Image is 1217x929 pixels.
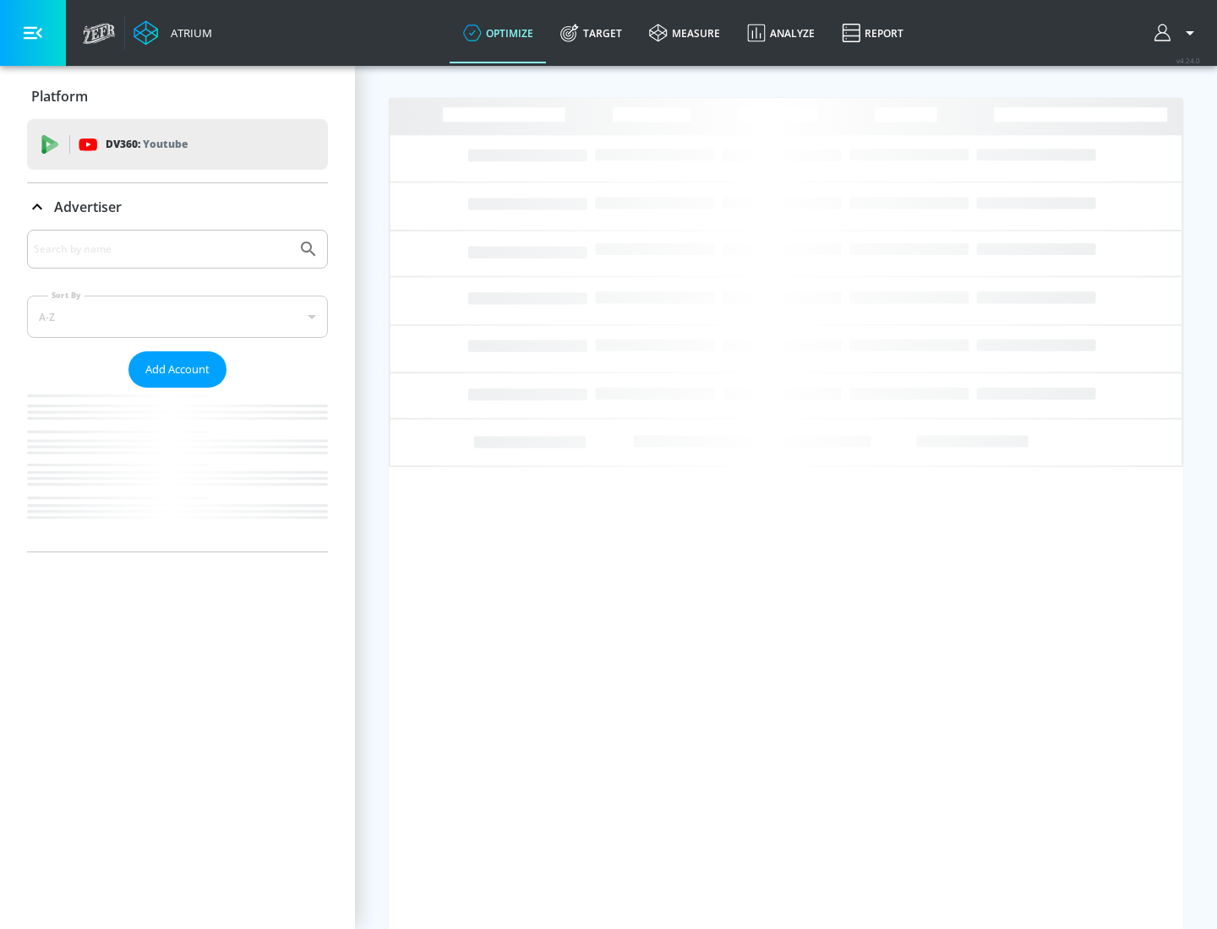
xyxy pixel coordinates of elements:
a: Target [547,3,636,63]
span: Add Account [145,360,210,379]
div: A-Z [27,296,328,338]
p: DV360: [106,135,188,154]
p: Youtube [143,135,188,153]
a: Analyze [734,3,828,63]
a: optimize [450,3,547,63]
a: measure [636,3,734,63]
p: Advertiser [54,198,122,216]
div: Advertiser [27,183,328,231]
a: Atrium [134,20,212,46]
input: Search by name [34,238,290,260]
a: Report [828,3,917,63]
div: Atrium [164,25,212,41]
nav: list of Advertiser [27,388,328,551]
p: Platform [31,87,88,106]
label: Sort By [48,290,85,301]
div: Platform [27,73,328,120]
div: Advertiser [27,230,328,551]
span: v 4.24.0 [1176,56,1200,65]
div: DV360: Youtube [27,119,328,170]
button: Add Account [128,351,226,388]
